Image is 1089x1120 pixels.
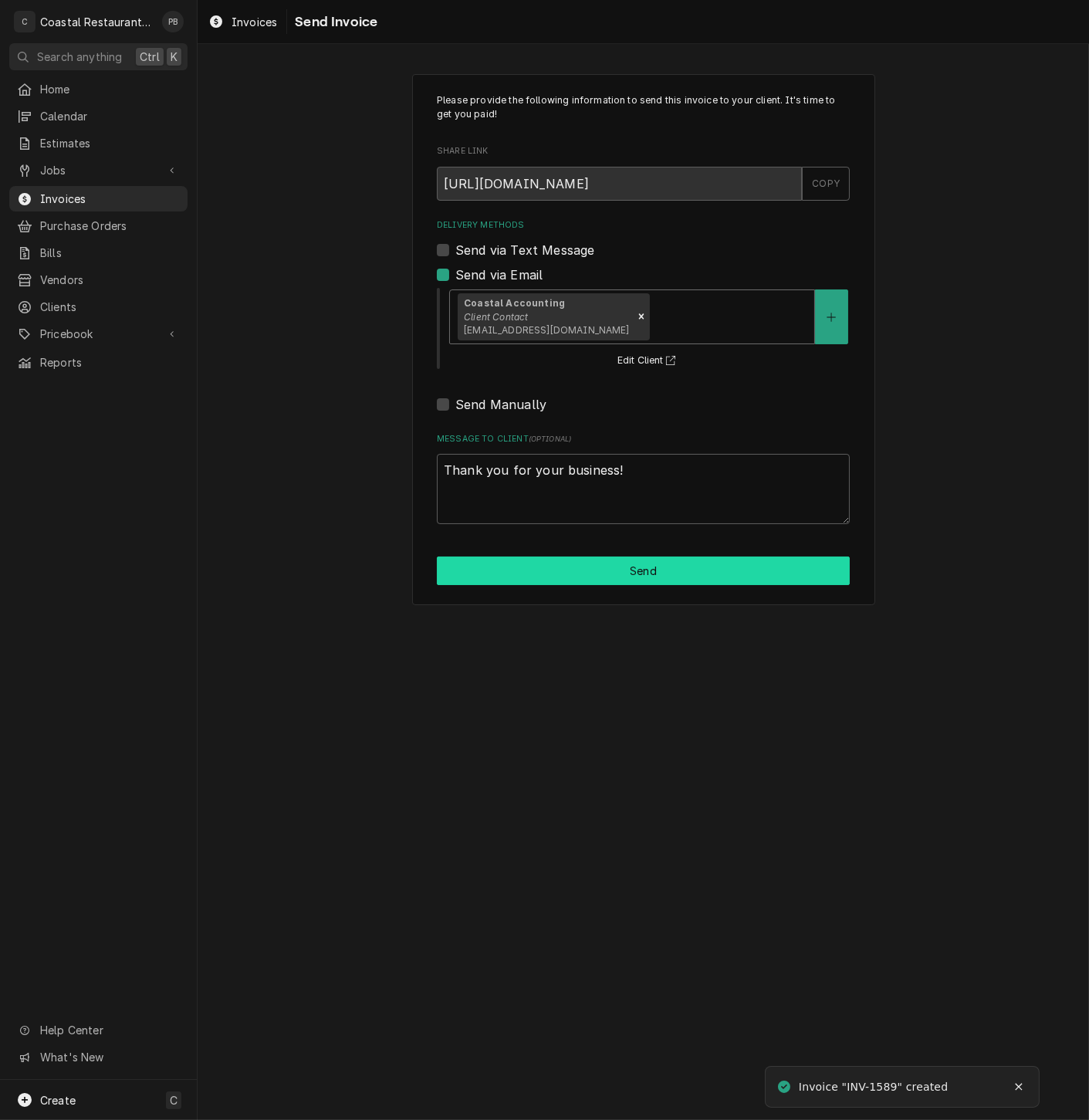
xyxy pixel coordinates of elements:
label: Message to Client [437,433,850,445]
span: Invoices [40,191,180,207]
span: Help Center [40,1022,178,1038]
span: Bills [40,245,180,261]
strong: Coastal Accounting [464,297,565,309]
label: Send via Text Message [455,241,594,259]
button: Edit Client [615,351,682,371]
div: Message to Client [437,433,850,524]
a: Vendors [9,267,188,293]
div: Coastal Restaurant Repair [40,14,154,30]
div: PB [162,11,184,32]
a: Reports [9,350,188,375]
span: Pricebook [40,326,157,342]
span: Search anything [37,49,122,65]
div: Invoice "INV-1589" created [799,1079,950,1095]
a: Home [9,76,188,102]
a: Go to Pricebook [9,321,188,347]
div: C [14,11,36,32]
div: Button Group [437,557,850,585]
span: Estimates [40,135,180,151]
button: Create New Contact [815,289,847,344]
a: Go to Jobs [9,157,188,183]
a: Invoices [202,9,283,35]
span: C [170,1092,178,1108]
textarea: Thank you for your business! [437,454,850,524]
span: Purchase Orders [40,218,180,234]
span: Clients [40,299,180,315]
span: Calendar [40,108,180,124]
span: Vendors [40,272,180,288]
button: COPY [802,167,850,201]
label: Share Link [437,145,850,157]
a: Purchase Orders [9,213,188,239]
label: Delivery Methods [437,219,850,232]
span: Home [40,81,180,97]
a: Calendar [9,103,188,129]
div: Delivery Methods [437,219,850,414]
div: Invoice Send [412,74,875,605]
span: Jobs [40,162,157,178]
span: Ctrl [140,49,160,65]
div: Button Group Row [437,557,850,585]
span: Reports [40,354,180,371]
a: Invoices [9,186,188,211]
em: Client Contact [464,311,528,323]
span: Invoices [232,14,277,30]
span: Create [40,1094,76,1107]
p: Please provide the following information to send this invoice to your client. It's time to get yo... [437,93,850,122]
label: Send via Email [455,266,543,284]
div: Phill Blush's Avatar [162,11,184,32]
a: Go to What's New [9,1044,188,1070]
svg: Create New Contact [827,312,836,323]
a: Clients [9,294,188,320]
div: Share Link [437,145,850,200]
span: What's New [40,1049,178,1065]
span: ( optional ) [529,435,572,443]
a: Estimates [9,130,188,156]
span: K [171,49,178,65]
button: Search anythingCtrlK [9,43,188,70]
span: Send Invoice [290,12,377,32]
a: Bills [9,240,188,266]
span: [EMAIL_ADDRESS][DOMAIN_NAME] [464,324,629,336]
a: Go to Help Center [9,1017,188,1043]
div: Invoice Send Form [437,93,850,524]
label: Send Manually [455,395,546,414]
button: Send [437,557,850,585]
div: Remove [object Object] [633,293,650,341]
